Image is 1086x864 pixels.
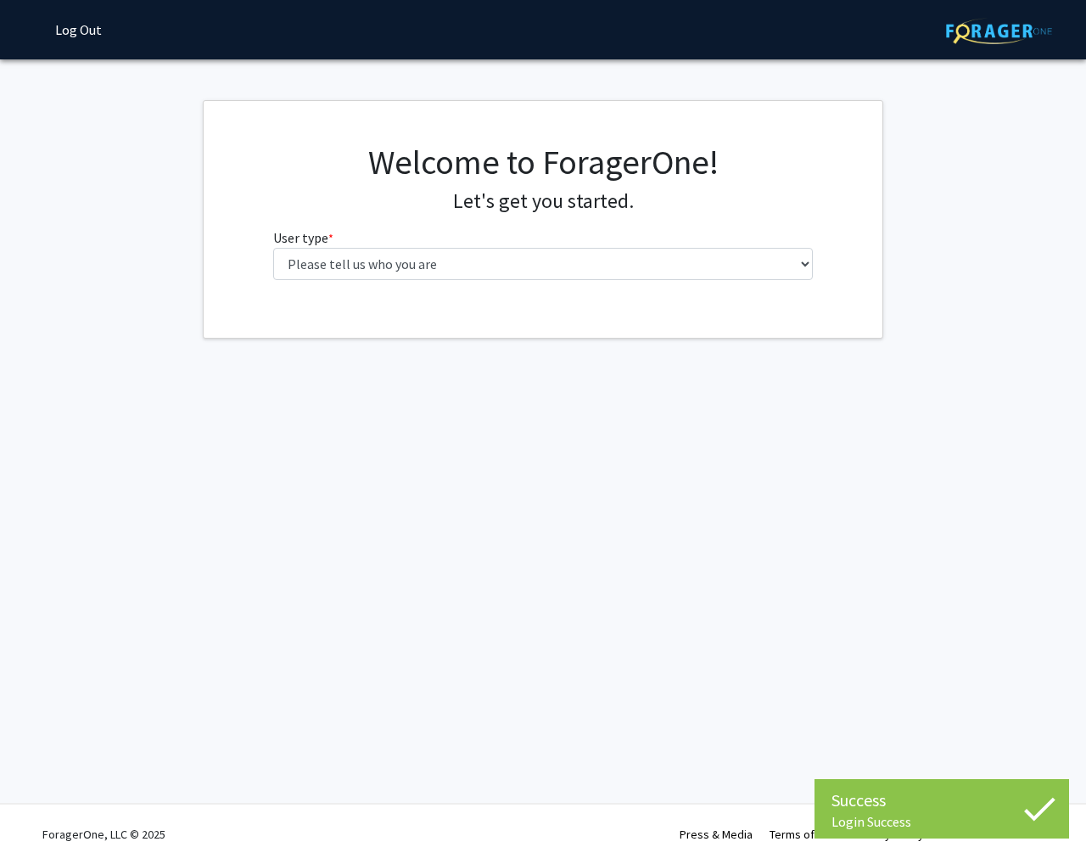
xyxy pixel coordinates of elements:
a: Press & Media [680,827,753,842]
h1: Welcome to ForagerOne! [273,142,814,182]
h4: Let's get you started. [273,189,814,214]
div: Success [831,788,1052,813]
img: ForagerOne Logo [946,18,1052,44]
label: User type [273,227,333,248]
a: Terms of Use [770,827,837,842]
div: Login Success [831,813,1052,830]
div: ForagerOne, LLC © 2025 [42,805,165,864]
